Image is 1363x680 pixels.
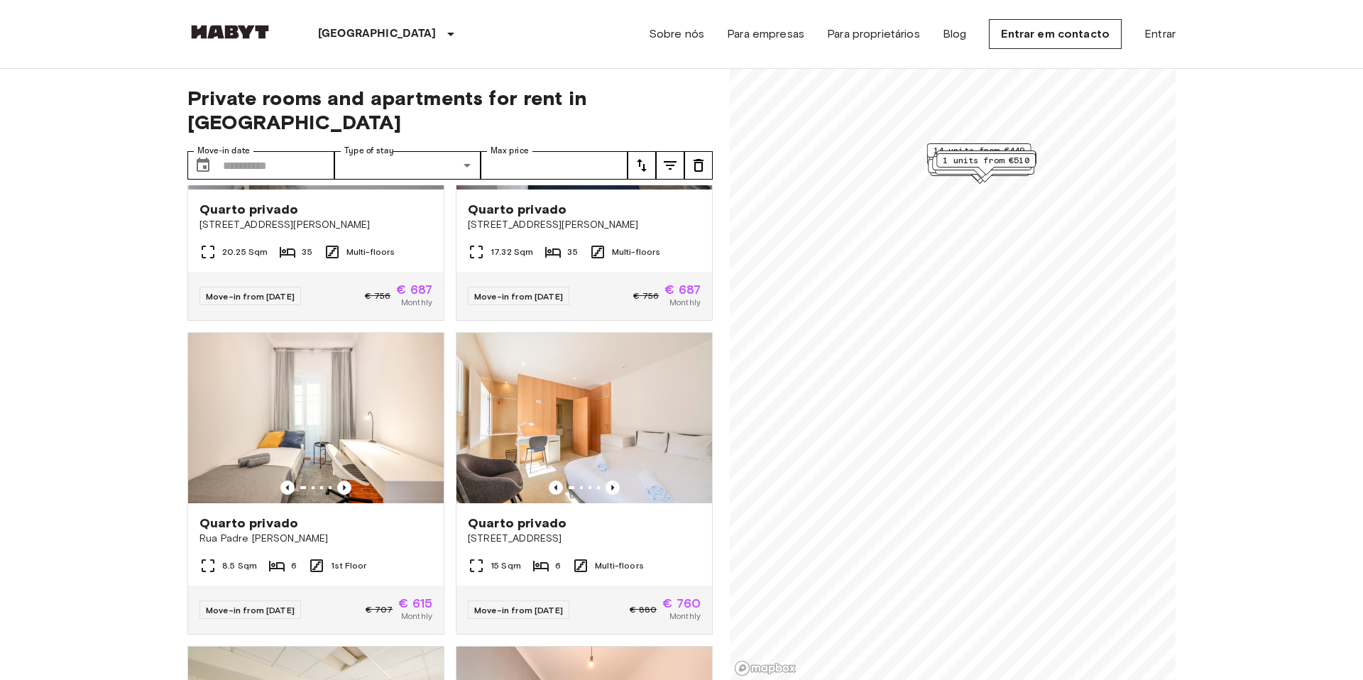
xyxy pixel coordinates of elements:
[1144,26,1176,43] a: Entrar
[491,145,529,157] label: Max price
[366,603,393,616] span: € 707
[199,218,432,232] span: [STREET_ADDRESS][PERSON_NAME]
[928,159,1027,181] div: Map marker
[199,532,432,546] span: Rua Padre [PERSON_NAME]
[187,25,273,39] img: Habyt
[606,481,620,495] button: Previous image
[936,153,1036,175] div: Map marker
[468,515,566,532] span: Quarto privado
[936,150,1036,172] div: Map marker
[468,218,701,232] span: [STREET_ADDRESS][PERSON_NAME]
[633,290,659,302] span: € 756
[199,515,298,532] span: Quarto privado
[649,26,704,43] a: Sobre nós
[222,559,257,572] span: 8.5 Sqm
[943,151,1029,164] span: 5 units from €950
[555,559,561,572] span: 6
[827,26,920,43] a: Para proprietários
[664,283,701,296] span: € 687
[934,153,1033,175] div: Map marker
[669,296,701,309] span: Monthly
[346,246,395,258] span: Multi-floors
[456,332,713,635] a: Marketing picture of unit PT-17-004-001-03HPrevious imagePrevious imageQuarto privado[STREET_ADDR...
[628,151,656,180] button: tune
[734,660,797,676] a: Mapbox logo
[396,283,432,296] span: € 687
[280,481,295,495] button: Previous image
[365,290,390,302] span: € 756
[491,559,521,572] span: 15 Sqm
[398,597,432,610] span: € 615
[491,246,533,258] span: 17.32 Sqm
[549,481,563,495] button: Previous image
[468,201,566,218] span: Quarto privado
[318,26,437,43] p: [GEOGRAPHIC_DATA]
[595,559,644,572] span: Multi-floors
[474,291,563,302] span: Move-in from [DATE]
[187,86,713,134] span: Private rooms and apartments for rent in [GEOGRAPHIC_DATA]
[567,246,577,258] span: 35
[222,246,268,258] span: 20.25 Sqm
[401,610,432,623] span: Monthly
[927,143,1031,165] div: Map marker
[206,605,295,615] span: Move-in from [DATE]
[197,145,250,157] label: Move-in date
[630,603,657,616] span: € 880
[302,246,312,258] span: 35
[291,559,297,572] span: 6
[612,246,661,258] span: Multi-floors
[468,532,701,546] span: [STREET_ADDRESS]
[989,19,1122,49] a: Entrar em contacto
[943,26,967,43] a: Blog
[331,559,366,572] span: 1st Floor
[337,481,351,495] button: Previous image
[656,151,684,180] button: tune
[401,296,432,309] span: Monthly
[727,26,804,43] a: Para empresas
[189,151,217,180] button: Choose date
[927,151,1036,173] div: Map marker
[344,145,394,157] label: Type of stay
[456,333,712,503] img: Marketing picture of unit PT-17-004-001-03H
[934,144,1025,157] span: 14 units from €449
[199,201,298,218] span: Quarto privado
[669,610,701,623] span: Monthly
[662,597,701,610] span: € 760
[206,291,295,302] span: Move-in from [DATE]
[187,332,444,635] a: Marketing picture of unit PT-17-016-001-05Previous imagePrevious imageQuarto privadoRua Padre [PE...
[932,156,1031,178] div: Map marker
[188,333,444,503] img: Marketing picture of unit PT-17-016-001-05
[943,154,1029,167] span: 1 units from €510
[684,151,713,180] button: tune
[474,605,563,615] span: Move-in from [DATE]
